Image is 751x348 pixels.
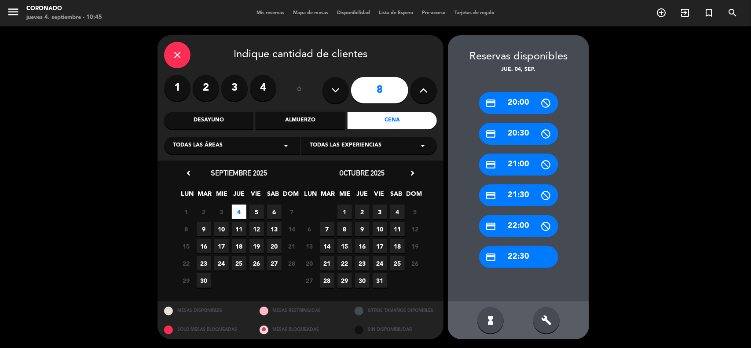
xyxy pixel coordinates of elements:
[448,66,589,74] div: jue. 04, sep.
[486,252,497,263] i: credit_card
[180,189,195,203] span: LUN
[337,239,352,253] span: 15
[355,273,370,288] span: 30
[179,205,194,219] span: 1
[680,7,690,18] i: exit_to_app
[374,11,418,15] span: Lista de Espera
[355,239,370,253] span: 16
[355,222,370,236] span: 9
[253,320,348,339] div: MESAS BLOQUEADAS
[310,141,381,150] span: Todas las experiencias
[320,273,334,288] span: 28
[281,140,291,151] i: arrow_drop_down
[373,273,387,288] span: 31
[418,140,428,151] i: arrow_drop_down
[26,13,102,22] div: jueves 4. septiembre - 10:45
[320,222,334,236] span: 7
[164,112,253,129] div: Desayuno
[164,75,190,101] label: 1
[486,221,497,232] i: credit_card
[355,256,370,271] span: 23
[7,5,20,22] button: menu
[302,239,317,253] span: 13
[267,222,282,236] span: 13
[197,239,211,253] span: 16
[197,273,211,288] span: 30
[214,239,229,253] span: 17
[408,205,422,219] span: 5
[479,215,558,237] div: 22:00
[289,11,333,15] span: Mapa de mesas
[221,75,248,101] label: 3
[285,239,299,253] span: 21
[214,205,229,219] span: 3
[179,273,194,288] span: 29
[479,246,558,268] div: 22:30
[407,189,421,203] span: DOM
[479,154,558,176] div: 21:00
[348,112,437,129] div: Cena
[321,189,335,203] span: MAR
[285,222,299,236] span: 14
[486,190,497,201] i: credit_card
[249,256,264,271] span: 26
[179,222,194,236] span: 8
[373,205,387,219] span: 3
[337,256,352,271] span: 22
[408,256,422,271] span: 26
[158,301,253,320] div: MESAS DISPONIBLES
[485,315,496,326] i: hourglass_full
[390,239,405,253] span: 18
[232,239,246,253] span: 18
[486,128,497,139] i: credit_card
[320,239,334,253] span: 14
[450,11,499,15] span: Tarjetas de regalo
[214,256,229,271] span: 24
[302,222,317,236] span: 6
[373,222,387,236] span: 10
[337,273,352,288] span: 29
[448,48,589,66] div: Reservas disponibles
[348,301,443,320] div: OTROS TAMAÑOS DIPONIBLES
[179,256,194,271] span: 22
[197,256,211,271] span: 23
[372,189,387,203] span: VIE
[253,301,348,320] div: MESAS RESTRINGIDAS
[232,189,246,203] span: JUE
[7,5,20,18] i: menu
[232,256,246,271] span: 25
[256,112,345,129] div: Almuerzo
[727,7,738,18] i: search
[390,256,405,271] span: 25
[184,169,193,178] i: chevron_left
[656,7,667,18] i: add_circle_outline
[197,222,211,236] span: 9
[267,205,282,219] span: 6
[173,141,223,150] span: Todas las áreas
[179,239,194,253] span: 15
[479,123,558,145] div: 20:30
[193,75,219,101] label: 2
[340,169,385,177] span: octubre 2025
[479,92,558,114] div: 20:00
[249,189,264,203] span: VIE
[232,205,246,219] span: 4
[214,222,229,236] span: 10
[408,239,422,253] span: 19
[408,222,422,236] span: 12
[249,222,264,236] span: 12
[197,205,211,219] span: 2
[285,75,314,106] div: ó
[302,256,317,271] span: 20
[486,98,497,109] i: credit_card
[267,239,282,253] span: 20
[541,315,552,326] i: build
[252,11,289,15] span: Mis reservas
[337,222,352,236] span: 8
[250,75,276,101] label: 4
[337,205,352,219] span: 1
[26,4,102,13] div: Coronado
[389,189,404,203] span: SAB
[232,222,246,236] span: 11
[267,256,282,271] span: 27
